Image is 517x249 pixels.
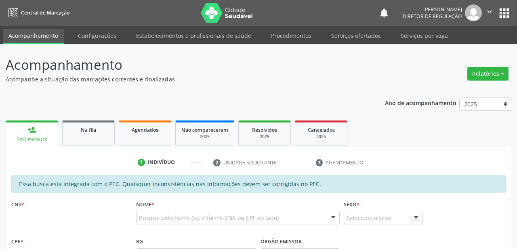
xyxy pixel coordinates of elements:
label: Nome [136,198,154,211]
button: Relatórios [467,67,509,81]
div: 1 [138,159,145,166]
button:  [482,4,497,21]
div: 2025 [181,134,228,140]
p: Ano de acompanhamento [385,98,456,108]
label: RG [136,236,143,248]
span: Central de Marcação [21,9,69,16]
span: Busque pelo nome (ou informe CNS ou CPF ao lado) [139,214,279,222]
a: Acompanhamento [3,29,64,44]
span: Agendados [132,127,158,133]
div: [PERSON_NAME] [403,6,462,13]
span: Diretor de regulação [403,13,462,20]
span: Não compareceram [181,127,228,133]
button: notifications [378,7,390,19]
div: Indivíduo [148,159,175,166]
label: CNS [11,198,24,211]
p: Acompanhe a situação das marcações correntes e finalizadas [6,75,359,83]
p: Acompanhamento [6,55,359,75]
div: person_add [27,125,36,134]
a: Procedimentos [265,29,317,43]
div: 2025 [301,134,341,140]
span: Selecione o sexo [347,214,391,222]
label: Órgão emissor [261,236,302,248]
button: apps [497,6,511,20]
a: Central de Marcação [6,6,69,19]
label: Sexo [344,198,359,211]
span: Resolvidos [252,127,277,133]
div: Nova marcação [11,136,53,142]
span: Cancelados [308,127,335,133]
a: Serviços ofertados [326,29,387,43]
i:  [485,7,494,16]
span: Na fila [81,127,96,133]
div: 2025 [244,134,285,140]
a: Estabelecimentos e profissionais de saúde [130,29,257,43]
img: img [465,4,482,21]
a: Serviços por vaga [395,29,454,43]
a: Configurações [72,29,122,43]
div: Essa busca está integrada com o PEC. Quaisquer inconsistências nas informações devem ser corrigid... [11,175,506,193]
